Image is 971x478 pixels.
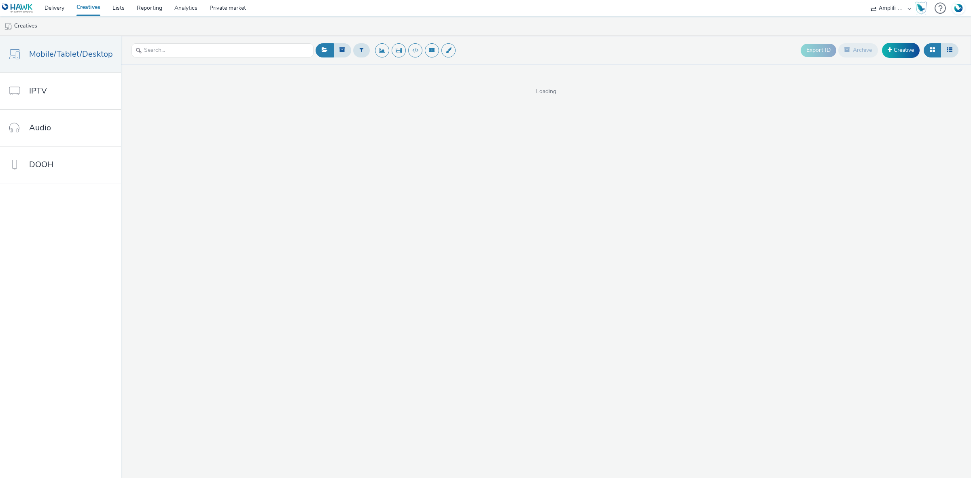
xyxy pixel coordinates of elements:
[915,2,927,15] img: Hawk Academy
[4,22,12,30] img: mobile
[29,159,53,170] span: DOOH
[131,43,314,57] input: Search...
[882,43,920,57] a: Creative
[915,2,931,15] a: Hawk Academy
[29,122,51,134] span: Audio
[924,43,941,57] button: Grid
[838,43,878,57] button: Archive
[941,43,958,57] button: Table
[2,3,33,13] img: undefined Logo
[29,48,113,60] span: Mobile/Tablet/Desktop
[121,87,971,96] span: Loading
[29,85,47,97] span: IPTV
[952,2,965,14] img: Account FR
[801,44,836,57] button: Export ID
